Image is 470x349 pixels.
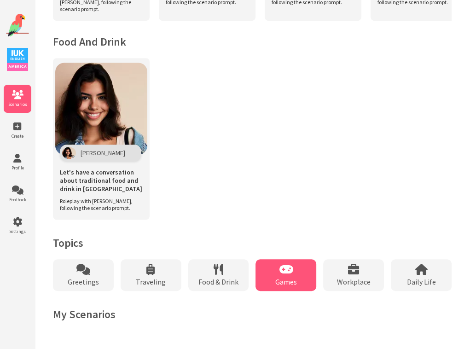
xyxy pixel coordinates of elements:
[7,48,28,71] img: IUK Logo
[4,133,31,139] span: Create
[53,35,452,49] h2: Food And Drink
[53,307,452,321] h2: My Scenarios
[55,63,147,155] img: Scenario Image
[60,198,138,211] span: Roleplay with [PERSON_NAME], following the scenario prompt.
[53,236,452,250] h2: Topics
[337,277,371,286] span: Workplace
[198,277,238,286] span: Food & Drink
[60,168,143,193] span: Let's have a conversation about traditional food and drink in [GEOGRAPHIC_DATA]
[4,197,31,203] span: Feedback
[136,277,166,286] span: Traveling
[275,277,297,286] span: Games
[62,147,76,159] img: Character
[68,277,99,286] span: Greetings
[4,165,31,171] span: Profile
[81,149,125,157] span: [PERSON_NAME]
[6,14,29,37] img: Website Logo
[4,101,31,107] span: Scenarios
[4,228,31,234] span: Settings
[407,277,436,286] span: Daily Life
